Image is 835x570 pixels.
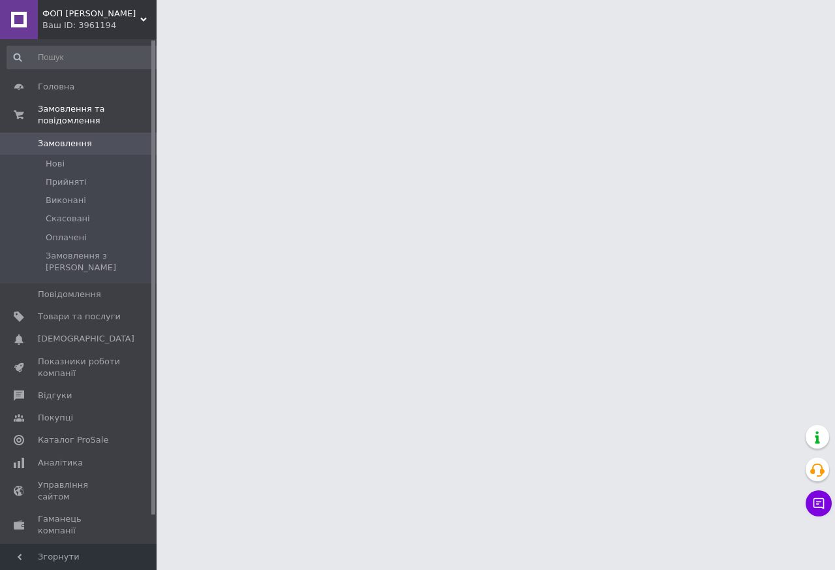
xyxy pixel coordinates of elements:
[806,490,832,516] button: Чат з покупцем
[42,8,140,20] span: ФОП Рябовол О.С.
[38,103,157,127] span: Замовлення та повідомлення
[38,513,121,537] span: Гаманець компанії
[46,176,86,188] span: Прийняті
[38,138,92,150] span: Замовлення
[38,311,121,323] span: Товари та послуги
[46,195,86,206] span: Виконані
[38,434,108,446] span: Каталог ProSale
[38,457,83,469] span: Аналітика
[46,250,160,274] span: Замовлення з [PERSON_NAME]
[42,20,157,31] div: Ваш ID: 3961194
[38,81,74,93] span: Головна
[38,356,121,379] span: Показники роботи компанії
[38,390,72,402] span: Відгуки
[46,232,87,244] span: Оплачені
[46,158,65,170] span: Нові
[38,479,121,503] span: Управління сайтом
[38,412,73,424] span: Покупці
[38,289,101,300] span: Повідомлення
[7,46,161,69] input: Пошук
[38,333,134,345] span: [DEMOGRAPHIC_DATA]
[46,213,90,225] span: Скасовані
